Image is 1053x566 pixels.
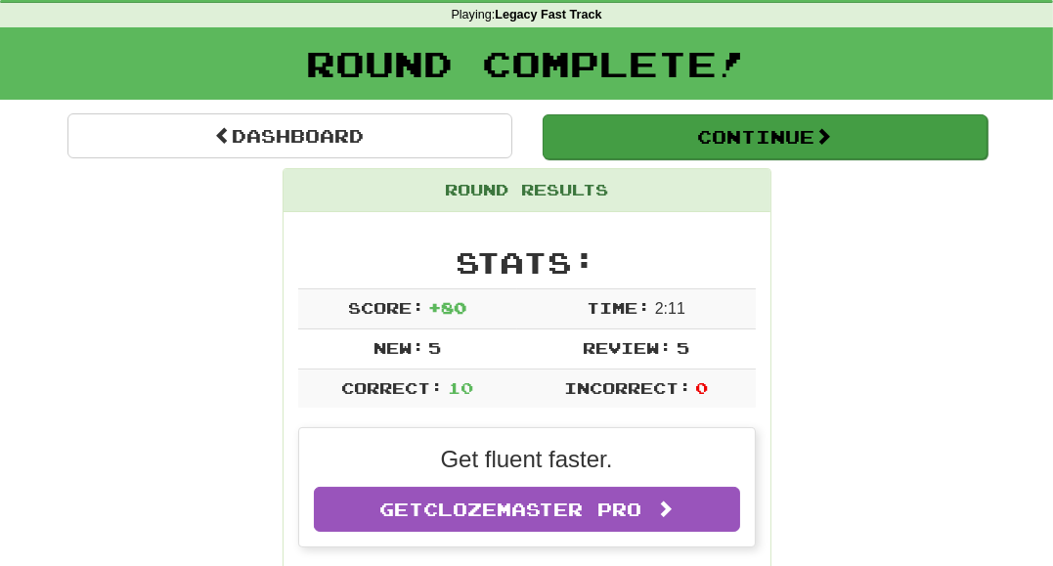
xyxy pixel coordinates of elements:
[341,378,443,397] span: Correct:
[677,338,689,357] span: 5
[428,338,441,357] span: 5
[695,378,708,397] span: 0
[348,298,424,317] span: Score:
[428,298,466,317] span: + 80
[373,338,424,357] span: New:
[298,246,756,279] h2: Stats:
[564,378,691,397] span: Incorrect:
[655,300,685,317] span: 2 : 11
[587,298,650,317] span: Time:
[423,499,641,520] span: Clozemaster Pro
[583,338,672,357] span: Review:
[314,487,740,532] a: GetClozemaster Pro
[284,169,770,212] div: Round Results
[67,113,512,158] a: Dashboard
[495,8,601,22] strong: Legacy Fast Track
[543,114,987,159] button: Continue
[314,443,740,476] p: Get fluent faster.
[448,378,473,397] span: 10
[7,44,1046,83] h1: Round Complete!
